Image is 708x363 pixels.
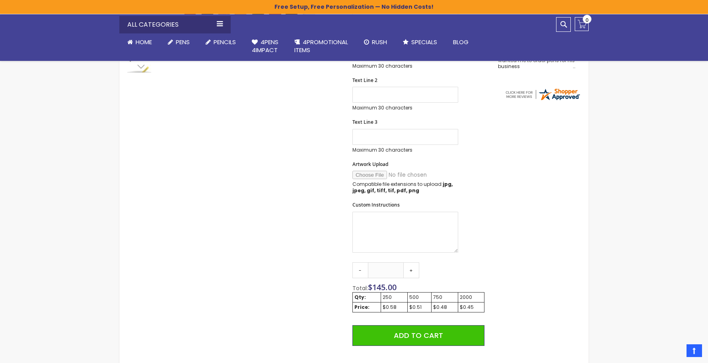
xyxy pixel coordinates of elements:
span: 0 [585,16,589,24]
a: + [403,262,419,278]
span: Add to Cart [394,330,443,340]
span: Artwork Upload [352,161,388,168]
strong: Price: [354,304,370,310]
a: 4Pens4impact [244,33,286,59]
a: 4PROMOTIONALITEMS [286,33,356,59]
a: Pens [160,33,198,51]
span: Pencils [214,38,236,46]
span: $ [368,282,397,293]
span: Text Line 2 [352,77,377,84]
span: Custom Instructions [352,201,400,208]
div: $0.58 [383,304,406,310]
span: Rush [372,38,387,46]
span: Pens [176,38,190,46]
button: Add to Cart [352,325,484,346]
a: - [352,262,368,278]
p: Maximum 30 characters [352,63,458,69]
span: 145.00 [372,282,397,293]
span: Blog [453,38,469,46]
div: 750 [433,294,456,301]
iframe: Google Customer Reviews [642,342,708,363]
span: Specials [411,38,437,46]
div: $0.51 [409,304,430,310]
a: 0 [575,17,589,31]
p: Maximum 30 characters [352,105,458,111]
span: Total: [352,284,368,292]
strong: jpg, jpeg, gif, tiff, tif, pdf, png [352,181,453,194]
span: 4PROMOTIONAL ITEMS [294,38,348,54]
p: Maximum 30 characters [352,147,458,153]
a: Specials [395,33,445,51]
div: $0.45 [460,304,483,310]
div: 250 [383,294,406,301]
p: Compatible file extensions to upload: [352,181,458,194]
span: 4Pens 4impact [252,38,278,54]
div: All Categories [119,16,231,33]
a: Rush [356,33,395,51]
img: 4pens.com widget logo [504,87,581,101]
strong: Qty: [354,294,366,301]
a: 4pens.com certificate URL [504,96,581,103]
div: 500 [409,294,430,301]
a: Pencils [198,33,244,51]
span: Text Line 3 [352,119,377,125]
div: $0.48 [433,304,456,310]
div: Next [127,60,151,72]
div: 2000 [460,294,483,301]
a: Blog [445,33,477,51]
span: Home [136,38,152,46]
a: Home [119,33,160,51]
